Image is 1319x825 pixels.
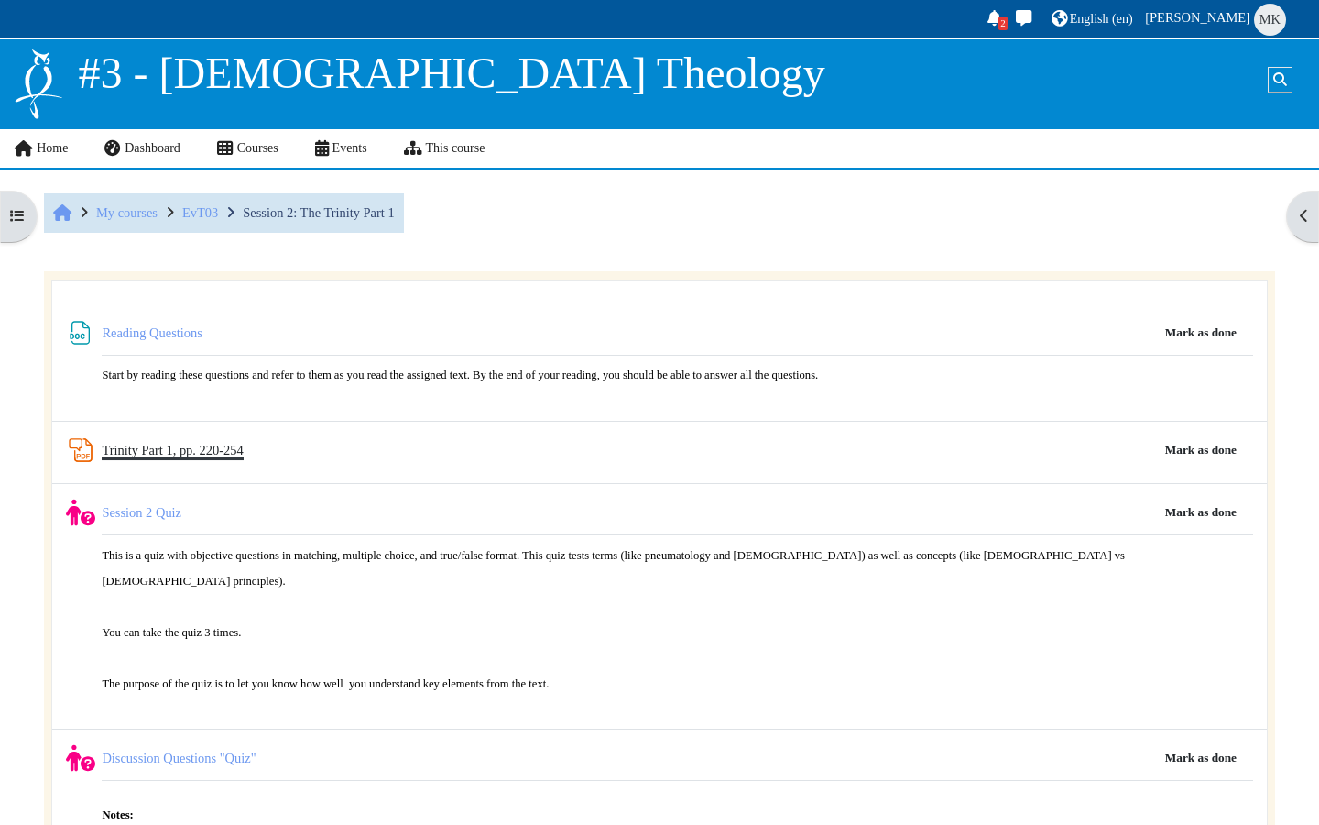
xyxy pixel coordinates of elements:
[426,141,485,155] span: This course
[1151,318,1251,347] button: Mark Reading Questions as done
[386,129,504,168] a: This course
[102,543,1253,697] p: This is a quiz with objective questions in matching, multiple choice, and true/false format. This...
[53,214,71,214] span: Home
[1070,12,1133,26] span: English ‎(en)‎
[102,808,133,821] strong: Notes:
[1145,10,1250,25] span: [PERSON_NAME]
[297,129,386,168] a: Events
[182,205,218,220] a: EvT03
[1151,498,1251,527] button: Mark Session 2 Quiz as done
[1011,5,1039,34] a: Toggle messaging drawer There are 0 unread conversations
[199,129,297,168] a: Courses
[125,141,180,155] span: Dashboard
[243,205,394,220] a: Session 2: The Trinity Part 1
[44,193,404,232] nav: Breadcrumb
[332,141,367,155] span: Events
[79,49,825,97] span: #3 - [DEMOGRAPHIC_DATA] Theology
[1151,743,1251,773] button: Mark Discussion Questions "Quiz" as done
[96,205,158,220] a: My courses
[982,5,1008,34] div: Show notification window with 2 new notifications
[1254,4,1286,36] span: Milla Kuwakino
[998,16,1008,30] div: 2
[102,505,181,520] a: Session 2 Quiz
[37,141,68,155] span: Home
[102,443,243,457] a: Trinity Part 1, pp. 220-254
[86,129,198,168] a: Dashboard
[102,362,1253,388] p: Start by reading these questions and refer to them as you read the assigned text. By the end of y...
[13,129,485,168] nav: Site links
[1142,2,1292,37] a: User menu
[1049,5,1136,34] a: English ‎(en)‎
[237,141,278,155] span: Courses
[102,325,205,340] a: Reading Questions
[1014,10,1034,26] i: Toggle messaging drawer
[1151,435,1251,465] button: Mark Trinity Part 1, pp. 220-254 as done
[102,751,256,765] a: Discussion Questions "Quiz"
[13,47,64,121] img: Logo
